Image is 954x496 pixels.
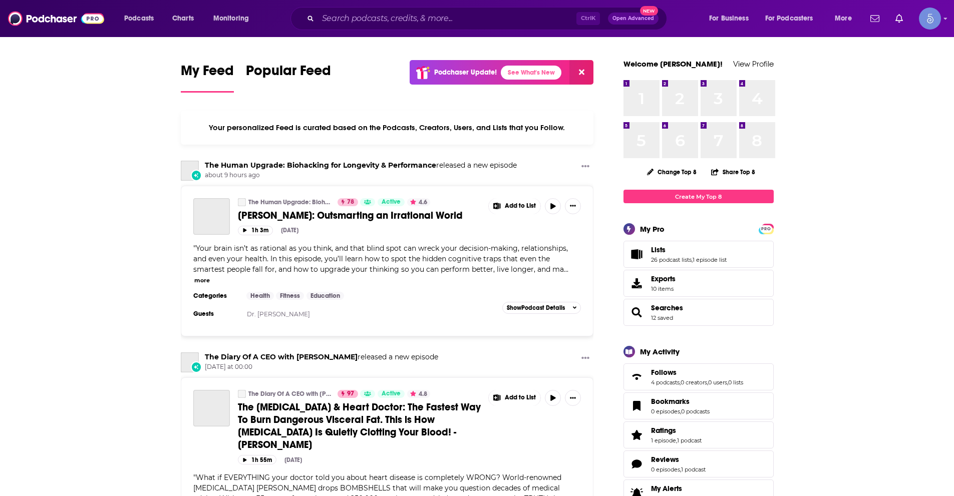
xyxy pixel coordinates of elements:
[891,10,907,27] a: Show notifications dropdown
[507,304,565,311] span: Show Podcast Details
[651,314,673,321] a: 12 saved
[733,59,774,69] a: View Profile
[501,66,561,80] a: See What's New
[407,198,430,206] button: 4.6
[434,68,497,77] p: Podchaser Update!
[680,379,681,386] span: ,
[627,247,647,261] a: Lists
[651,274,676,283] span: Exports
[709,12,749,26] span: For Business
[623,392,774,419] span: Bookmarks
[627,370,647,384] a: Follows
[205,352,438,362] h3: released a new episode
[565,198,581,214] button: Show More Button
[676,437,677,444] span: ,
[172,12,194,26] span: Charts
[193,292,238,300] h3: Categories
[193,390,230,426] a: The Insulin & Heart Doctor: The Fastest Way To Burn Dangerous Visceral Fat. This is How Insulin I...
[378,390,405,398] a: Active
[382,389,401,399] span: Active
[378,198,405,206] a: Active
[612,16,654,21] span: Open Advanced
[692,256,693,263] span: ,
[505,202,536,210] span: Add to List
[205,352,358,361] a: The Diary Of A CEO with Steven Bartlett
[681,466,706,473] a: 1 podcast
[623,299,774,326] span: Searches
[651,455,706,464] a: Reviews
[238,226,273,235] button: 1h 3m
[651,245,727,254] a: Lists
[627,276,647,290] span: Exports
[651,245,666,254] span: Lists
[193,244,568,274] span: Your brain isn’t as rational as you think, and that blind spot can wreck your decision-making, re...
[181,111,594,145] div: Your personalized Feed is curated based on the Podcasts, Creators, Users, and Lists that you Follow.
[708,379,727,386] a: 0 users
[191,361,202,372] div: New Episode
[651,303,683,312] a: Searches
[205,161,517,170] h3: released a new episode
[238,401,481,451] a: The [MEDICAL_DATA] & Heart Doctor: The Fastest Way To Burn Dangerous Visceral Fat. This is How [M...
[565,390,581,406] button: Show More Button
[238,455,276,464] button: 1h 55m
[919,8,941,30] span: Logged in as Spiral5-G1
[651,285,676,292] span: 10 items
[651,379,680,386] a: 4 podcasts
[276,292,304,300] a: Fitness
[382,197,401,207] span: Active
[651,426,702,435] a: Ratings
[502,302,581,314] button: ShowPodcast Details
[238,209,463,222] span: [PERSON_NAME]: Outsmarting an Irrational World
[702,11,761,27] button: open menu
[577,352,593,365] button: Show More Button
[828,11,864,27] button: open menu
[238,198,246,206] a: The Human Upgrade: Biohacking for Longevity & Performance
[238,390,246,398] a: The Diary Of A CEO with Steven Bartlett
[205,161,436,170] a: The Human Upgrade: Biohacking for Longevity & Performance
[300,7,677,30] div: Search podcasts, credits, & more...
[623,270,774,297] a: Exports
[651,256,692,263] a: 26 podcast lists
[213,12,249,26] span: Monitoring
[181,161,199,181] a: The Human Upgrade: Biohacking for Longevity & Performance
[693,256,727,263] a: 1 episode list
[193,310,238,318] h3: Guests
[651,368,677,377] span: Follows
[306,292,344,300] a: Education
[760,225,772,232] a: PRO
[640,347,680,356] div: My Activity
[248,390,331,398] a: The Diary Of A CEO with [PERSON_NAME]
[577,161,593,173] button: Show More Button
[627,457,647,471] a: Reviews
[727,379,728,386] span: ,
[124,12,154,26] span: Podcasts
[651,455,679,464] span: Reviews
[489,390,541,406] button: Show More Button
[576,12,600,25] span: Ctrl K
[564,265,568,274] span: ...
[681,408,710,415] a: 0 podcasts
[281,227,298,234] div: [DATE]
[651,484,682,493] span: My Alerts
[623,450,774,477] span: Reviews
[205,363,438,371] span: [DATE] at 00:00
[680,466,681,473] span: ,
[835,12,852,26] span: More
[318,11,576,27] input: Search podcasts, credits, & more...
[651,408,680,415] a: 0 episodes
[284,456,302,463] div: [DATE]
[651,368,743,377] a: Follows
[117,11,167,27] button: open menu
[627,305,647,319] a: Searches
[627,399,647,413] a: Bookmarks
[919,8,941,30] img: User Profile
[338,390,358,398] a: 97
[407,390,430,398] button: 4.8
[8,9,104,28] img: Podchaser - Follow, Share and Rate Podcasts
[205,171,517,180] span: about 9 hours ago
[623,59,723,69] a: Welcome [PERSON_NAME]!
[680,408,681,415] span: ,
[760,225,772,233] span: PRO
